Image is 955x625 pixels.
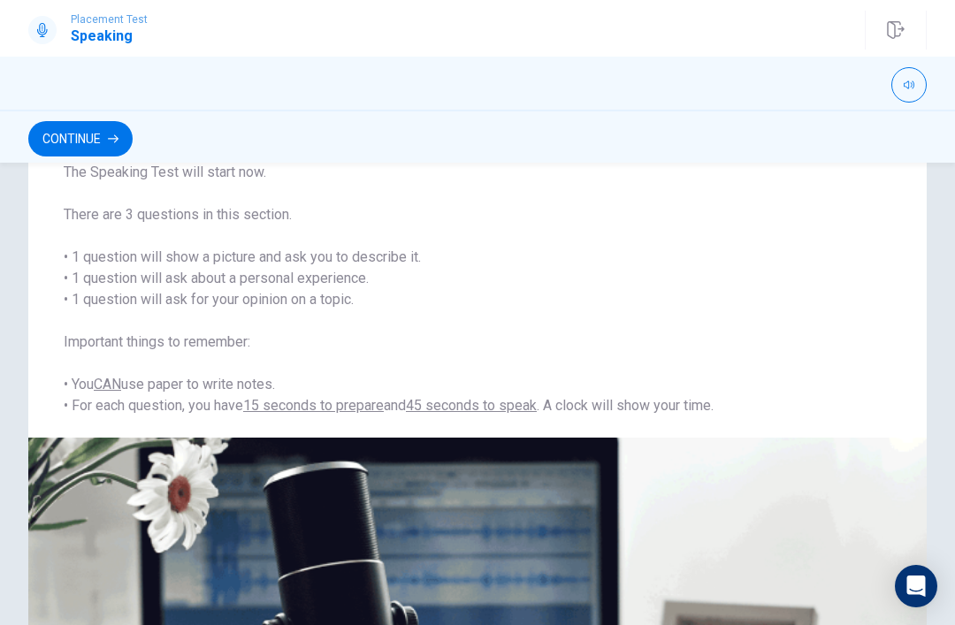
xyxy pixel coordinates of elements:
h1: Speaking [71,26,148,47]
span: Placement Test [71,13,148,26]
u: 45 seconds to speak [406,397,537,414]
button: Continue [28,121,133,156]
div: Open Intercom Messenger [895,565,937,607]
span: The Speaking Test will start now. There are 3 questions in this section. • 1 question will show a... [64,162,891,416]
u: 15 seconds to prepare [243,397,384,414]
u: CAN [94,376,121,393]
